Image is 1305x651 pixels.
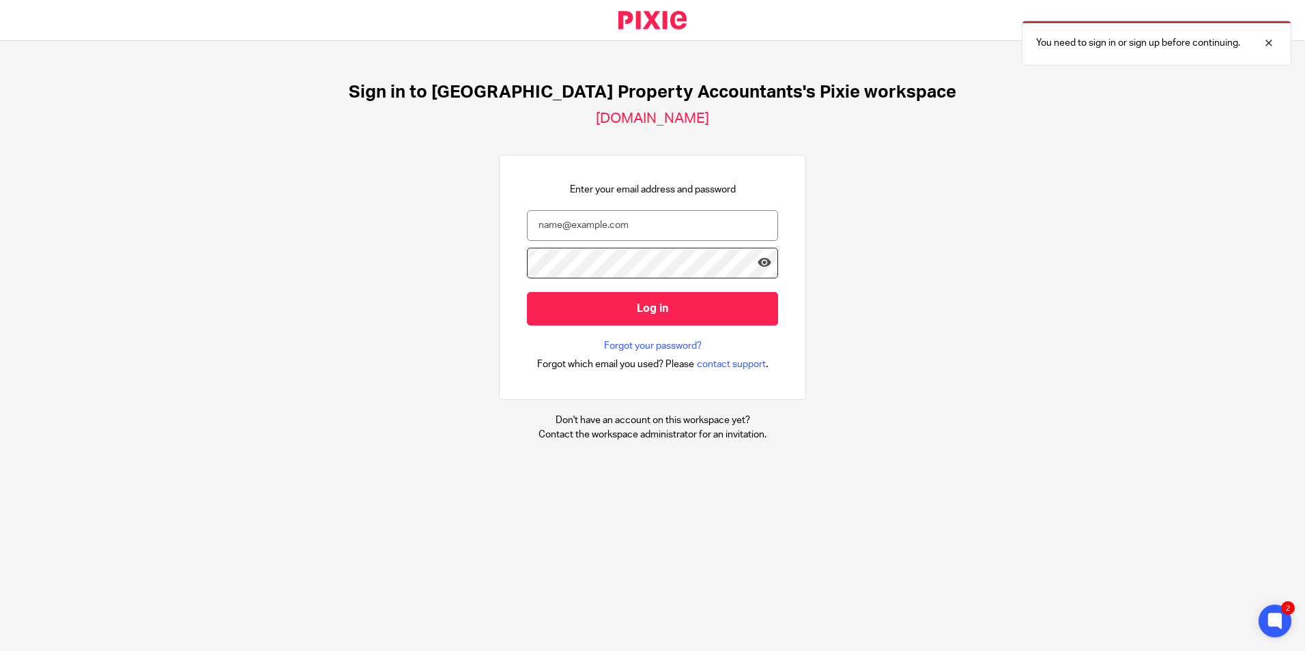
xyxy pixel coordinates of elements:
p: Don't have an account on this workspace yet? [539,414,766,427]
p: Contact the workspace administrator for an invitation. [539,428,766,442]
a: Forgot your password? [604,339,702,353]
p: You need to sign in or sign up before continuing. [1036,36,1240,50]
p: Enter your email address and password [570,183,736,197]
div: 2 [1281,601,1295,615]
h2: [DOMAIN_NAME] [596,110,709,128]
h1: Sign in to [GEOGRAPHIC_DATA] Property Accountants's Pixie workspace [349,82,956,103]
span: Forgot which email you used? Please [537,358,694,371]
span: contact support [697,358,766,371]
div: . [537,356,769,372]
input: Log in [527,292,778,325]
input: name@example.com [527,210,778,241]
